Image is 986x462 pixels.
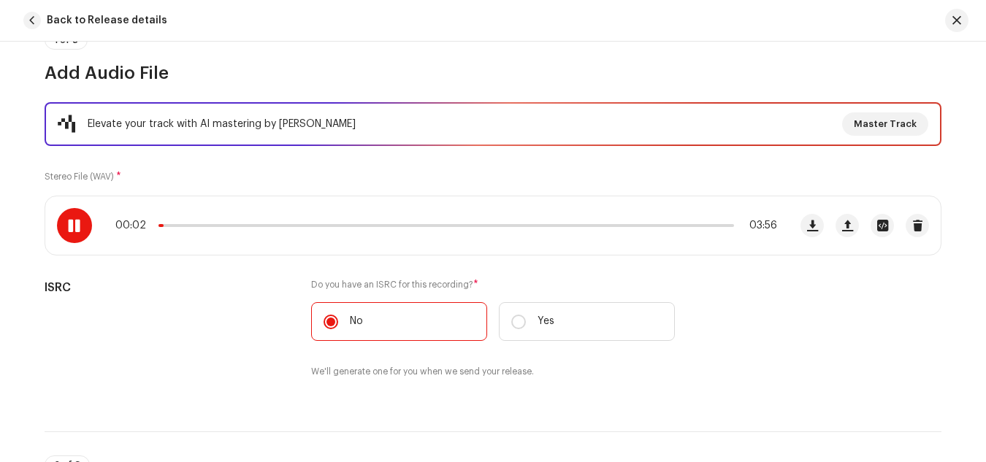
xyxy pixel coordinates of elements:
[88,115,356,133] div: Elevate your track with AI mastering by [PERSON_NAME]
[311,279,675,290] label: Do you have an ISRC for this recording?
[311,364,534,379] small: We'll generate one for you when we send your release.
[740,220,777,231] span: 03:56
[45,61,941,85] h3: Add Audio File
[45,279,288,296] h5: ISRC
[538,314,554,329] p: Yes
[854,109,917,139] span: Master Track
[350,314,363,329] p: No
[842,112,928,136] button: Master Track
